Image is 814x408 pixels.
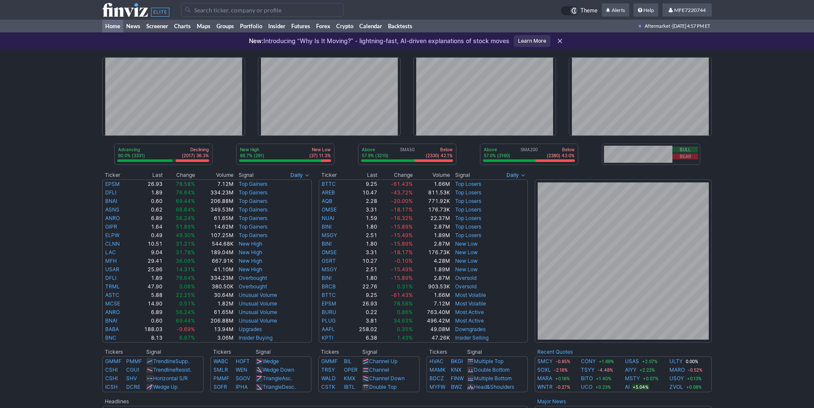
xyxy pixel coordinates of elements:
[176,198,195,204] span: 69.44%
[391,249,413,255] span: -18.17%
[239,317,277,324] a: Unusual Volume
[474,384,514,390] a: Head&Shoulders
[429,358,444,364] a: HVAC
[239,309,277,315] a: Unusual Volume
[319,171,348,179] th: Ticker
[239,249,262,255] a: New High
[394,300,413,307] span: 78.58%
[672,153,698,159] button: Bear
[429,384,445,390] a: MYFW
[413,274,450,282] td: 2.87M
[239,215,267,221] a: Top Gainers
[391,181,413,187] span: -61.43%
[362,147,388,153] p: Above
[239,292,277,298] a: Unusual Volume
[132,223,163,231] td: 1.64
[322,300,336,307] a: EPSM
[455,326,485,332] a: Downgrades
[105,232,119,238] a: ELPW
[105,215,120,221] a: ANRO
[451,358,463,364] a: BKGI
[195,197,234,205] td: 206.88M
[132,257,163,265] td: 29.41
[213,367,228,373] a: SMLR
[672,20,710,32] span: [DATE] 4:57 PM ET
[451,384,462,390] a: BWZ
[239,300,277,307] a: Unusual Volume
[413,240,450,248] td: 2.87M
[105,275,116,281] a: DFLI
[249,37,263,44] span: New:
[176,258,195,264] span: 36.09%
[102,171,132,179] th: Ticker
[176,189,195,196] span: 76.64%
[195,179,234,188] td: 7.12M
[369,375,405,382] a: Channel Down
[239,223,267,230] a: Top Gainers
[143,20,171,32] a: Screener
[132,265,163,274] td: 25.96
[455,317,484,324] a: Most Active
[105,367,118,373] a: CSHI
[105,206,119,213] a: ASNS
[195,291,234,299] td: 30.64M
[313,20,333,32] a: Forex
[455,198,481,204] a: Top Losers
[361,147,453,159] div: SMA50
[391,215,413,221] span: -16.32%
[348,231,378,240] td: 2.51
[413,299,450,308] td: 7.12M
[455,292,486,298] a: Most Volatile
[132,240,163,248] td: 10.51
[602,3,629,17] a: Alerts
[391,198,413,204] span: -20.00%
[474,375,512,382] a: Multiple Bottom
[322,206,337,213] a: OMSE
[236,375,250,382] a: SGOV
[429,367,446,373] a: MAMK
[123,20,143,32] a: News
[132,188,163,197] td: 1.89
[455,309,484,315] a: Most Active
[195,299,234,308] td: 1.82M
[195,308,234,317] td: 61.65M
[451,375,464,382] a: FINW
[321,375,336,382] a: WALD
[537,366,551,374] a: SOXL
[547,147,574,153] p: Below
[455,249,478,255] a: New Low
[132,299,163,308] td: 14.90
[669,357,683,366] a: ULTY
[237,20,265,32] a: Portfolio
[182,147,209,153] p: Declining
[581,366,595,374] a: TSYY
[663,3,712,17] a: MFE7220744
[132,248,163,257] td: 9.04
[356,20,385,32] a: Calendar
[537,398,566,405] a: Major News
[455,266,478,273] a: New Low
[348,299,378,308] td: 26.93
[322,258,336,264] a: GSRT
[348,291,378,299] td: 9.25
[537,374,552,383] a: MARA
[194,20,213,32] a: Maps
[309,153,331,159] p: (37) 11.3%
[239,266,262,273] a: New High
[580,6,598,15] span: Theme
[153,367,191,373] a: TrendlineResist.
[236,367,247,373] a: WEN
[322,326,335,332] a: AAPL
[105,241,120,247] a: CLNN
[132,231,163,240] td: 0.49
[176,275,195,281] span: 76.64%
[455,223,481,230] a: Top Losers
[348,188,378,197] td: 10.47
[537,349,573,355] a: Recent Quotes
[176,206,195,213] span: 68.84%
[176,241,195,247] span: 31.21%
[506,171,519,179] span: Daily
[126,358,142,364] a: PMMF
[126,367,139,373] a: CGUI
